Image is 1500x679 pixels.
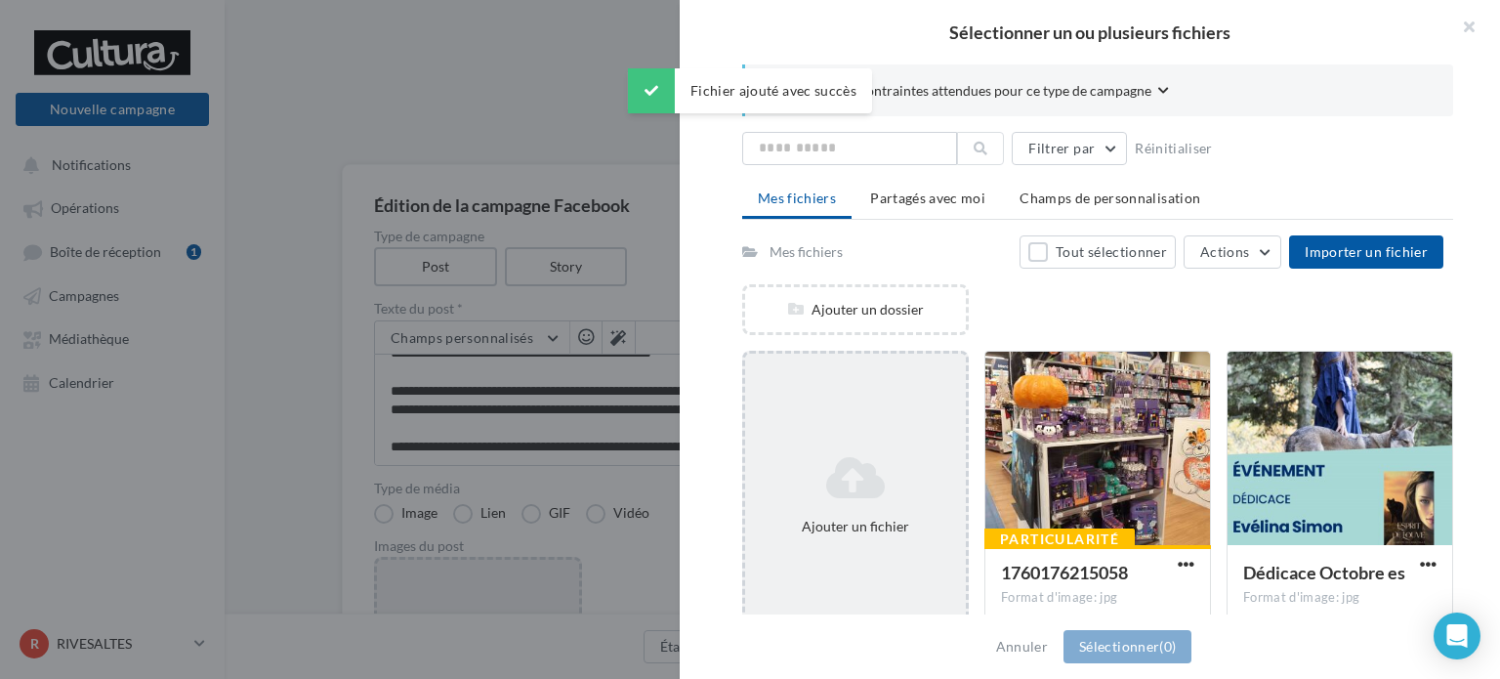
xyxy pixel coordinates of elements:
div: Open Intercom Messenger [1434,613,1480,659]
span: (0) [1159,638,1176,655]
div: Particularité [984,529,1135,550]
div: Mes fichiers [770,242,843,262]
span: Mes fichiers [758,190,836,206]
button: Consulter les contraintes attendues pour ce type de campagne [776,80,1169,105]
button: Sélectionner(0) [1063,630,1191,663]
div: Ajouter un dossier [745,300,966,319]
span: Consulter les contraintes attendues pour ce type de campagne [776,81,1151,101]
div: Fichier ajouté avec succès [628,68,872,113]
button: Annuler [988,635,1056,658]
div: Format d'image: jpg [1001,589,1194,607]
button: Importer un fichier [1289,235,1443,269]
div: Ajouter un fichier [753,517,958,536]
button: Réinitialiser [1127,137,1221,160]
span: Actions [1200,243,1249,260]
button: Tout sélectionner [1020,235,1176,269]
span: 1760176215058 [1001,562,1128,583]
button: Filtrer par [1012,132,1127,165]
span: Importer un fichier [1305,243,1428,260]
span: Champs de personnalisation [1020,190,1200,206]
div: Format d'image: jpg [1243,589,1437,607]
button: Actions [1184,235,1281,269]
h2: Sélectionner un ou plusieurs fichiers [711,23,1469,41]
span: Dédicace Octobre es [1243,562,1405,583]
span: Partagés avec moi [870,190,985,206]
